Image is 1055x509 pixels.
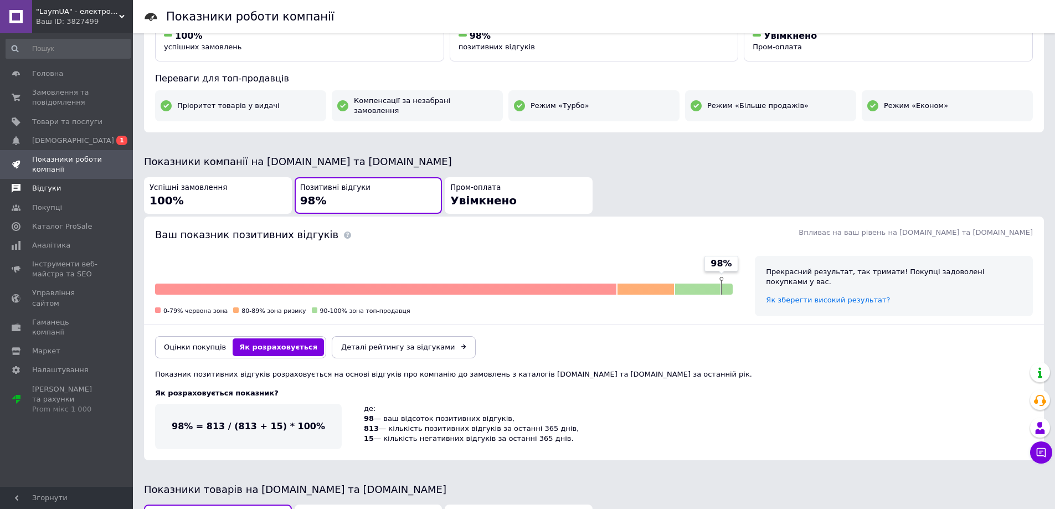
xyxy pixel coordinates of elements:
[32,183,61,193] span: Відгуки
[150,183,227,193] span: Успішні замовлення
[155,73,289,84] span: Переваги для топ-продавців
[364,424,379,433] span: 813
[155,370,752,378] span: Показник позитивних відгуків розраховується на основі відгуків про компанію до замовлень з катало...
[175,30,202,41] span: 100%
[32,317,102,337] span: Гаманець компанії
[155,21,444,61] button: 100%успішних замовлень
[163,307,228,315] span: 0-79% червона зона
[711,258,732,270] span: 98%
[470,30,491,41] span: 98%
[241,307,306,315] span: 80-89% зона ризику
[450,194,517,207] span: Увімкнено
[32,288,102,308] span: Управління сайтом
[300,183,370,193] span: Позитивні відгуки
[799,228,1033,236] span: Впливає на ваш рівень на [DOMAIN_NAME] та [DOMAIN_NAME]
[707,101,809,111] span: Режим «Більше продажів»
[884,101,948,111] span: Режим «Економ»
[32,384,102,415] span: [PERSON_NAME] та рахунки
[116,136,127,145] span: 1
[166,10,334,23] h1: Показники роботи компанії
[32,365,89,375] span: Налаштування
[445,177,593,214] button: Пром-оплатаУвімкнено
[32,346,60,356] span: Маркет
[144,484,446,495] span: Показники товарів на [DOMAIN_NAME] та [DOMAIN_NAME]
[155,389,279,397] span: Як розраховується показник?
[32,88,102,107] span: Замовлення та повідомлення
[364,434,374,443] span: 15
[164,43,241,51] span: успішних замовлень
[155,229,338,240] span: Ваш показник позитивних відгуків
[6,39,131,59] input: Пошук
[354,96,497,116] span: Компенсації за незабрані замовлення
[764,30,817,41] span: Увімкнено
[364,414,374,423] span: 98
[450,183,501,193] span: Пром-оплата
[753,43,802,51] span: Пром-оплата
[144,156,452,167] span: Показники компанії на [DOMAIN_NAME] та [DOMAIN_NAME]
[177,101,280,111] span: Пріоритет товарів у видачі
[157,338,233,356] button: Оцінки покупців
[766,296,890,304] a: Як зберегти високий результат?
[32,136,114,146] span: [DEMOGRAPHIC_DATA]
[364,404,375,413] span: де:
[332,336,476,358] a: Деталі рейтингу за відгуками
[32,404,102,414] div: Prom мікс 1 000
[320,307,410,315] span: 90-100% зона топ-продавця
[459,43,535,51] span: позитивних відгуків
[744,21,1033,61] button: УвімкненоПром-оплата
[150,194,184,207] span: 100%
[32,69,63,79] span: Головна
[295,177,442,214] button: Позитивні відгуки98%
[32,203,62,213] span: Покупці
[32,259,102,279] span: Інструменти веб-майстра та SEO
[300,194,327,207] span: 98%
[364,424,579,434] div: — кількість позитивних відгуків за останні 365 днів,
[233,338,324,356] button: Як розраховується
[32,240,70,250] span: Аналітика
[364,414,579,424] div: — ваш відсоток позитивних відгуків,
[766,267,1022,287] div: Прекрасний результат, так тримати! Покупці задоволені покупками у вас.
[364,434,579,444] div: — кількість негативних відгуків за останні 365 днів.
[32,117,102,127] span: Товари та послуги
[36,7,119,17] span: "LaymUA" - електроніка від перевірених брендів!
[32,155,102,174] span: Показники роботи компанії
[1030,441,1052,464] button: Чат з покупцем
[36,17,133,27] div: Ваш ID: 3827499
[32,222,92,232] span: Каталог ProSale
[450,21,739,61] button: 98%позитивних відгуків
[144,177,292,214] button: Успішні замовлення100%
[172,421,325,431] span: 98% = 813 / (813 + 15) * 100%
[531,101,589,111] span: Режим «Турбо»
